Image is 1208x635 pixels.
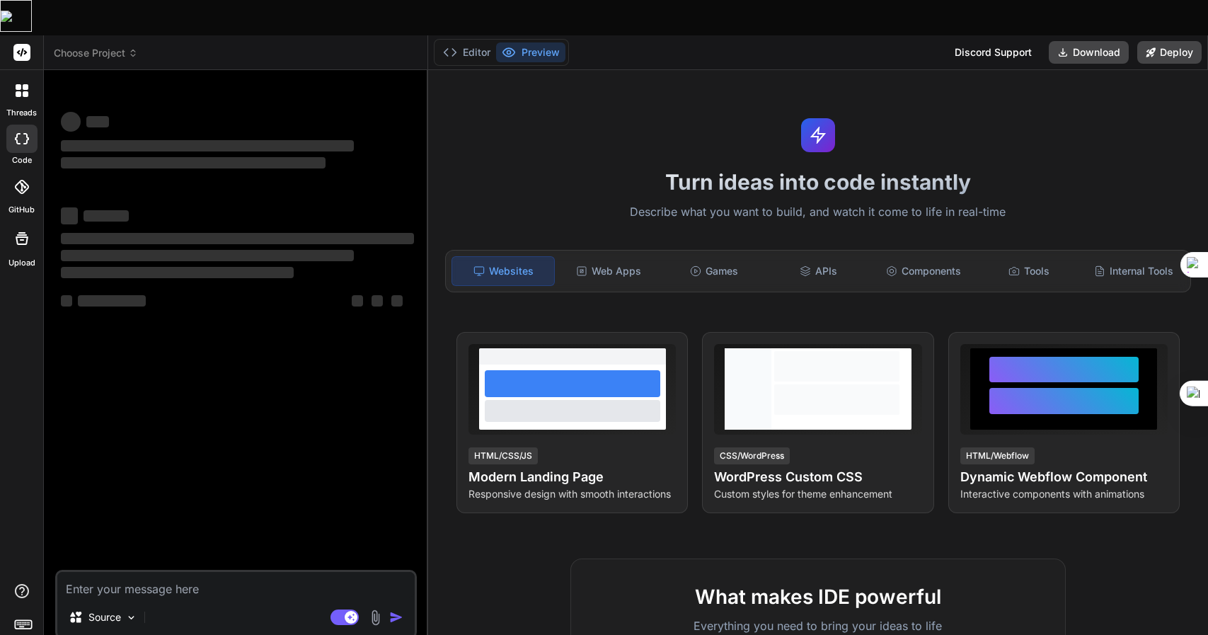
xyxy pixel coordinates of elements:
[960,467,1168,487] h4: Dynamic Webflow Component
[61,207,78,224] span: ‌
[714,447,790,464] div: CSS/WordPress
[1083,256,1185,286] div: Internal Tools
[437,42,496,62] button: Editor
[352,295,363,307] span: ‌
[960,447,1035,464] div: HTML/Webflow
[84,210,129,222] span: ‌
[437,169,1200,195] h1: Turn ideas into code instantly
[61,250,354,261] span: ‌
[594,617,1042,634] p: Everything you need to bring your ideas to life
[8,257,35,269] label: Upload
[8,204,35,216] label: GitHub
[1137,41,1202,64] button: Deploy
[714,487,921,501] p: Custom styles for theme enhancement
[714,467,921,487] h4: WordPress Custom CSS
[468,467,676,487] h4: Modern Landing Page
[61,112,81,132] span: ‌
[468,487,676,501] p: Responsive design with smooth interactions
[594,582,1042,612] h2: What makes IDE powerful
[86,116,109,127] span: ‌
[873,256,974,286] div: Components
[1049,41,1129,64] button: Download
[125,612,137,624] img: Pick Models
[451,256,555,286] div: Websites
[88,610,121,624] p: Source
[61,157,326,168] span: ‌
[61,233,414,244] span: ‌
[768,256,870,286] div: APIs
[78,295,146,307] span: ‌
[977,256,1079,286] div: Tools
[946,41,1040,64] div: Discord Support
[496,42,565,62] button: Preview
[960,487,1168,501] p: Interactive components with animations
[389,610,403,624] img: icon
[367,610,384,626] img: attachment
[12,154,32,166] label: code
[437,203,1200,222] p: Describe what you want to build, and watch it come to life in real-time
[372,295,383,307] span: ‌
[61,140,354,151] span: ‌
[61,267,294,278] span: ‌
[468,447,538,464] div: HTML/CSS/JS
[61,295,72,307] span: ‌
[54,46,138,60] span: Choose Project
[391,295,403,307] span: ‌
[662,256,764,286] div: Games
[558,256,660,286] div: Web Apps
[6,107,37,119] label: threads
